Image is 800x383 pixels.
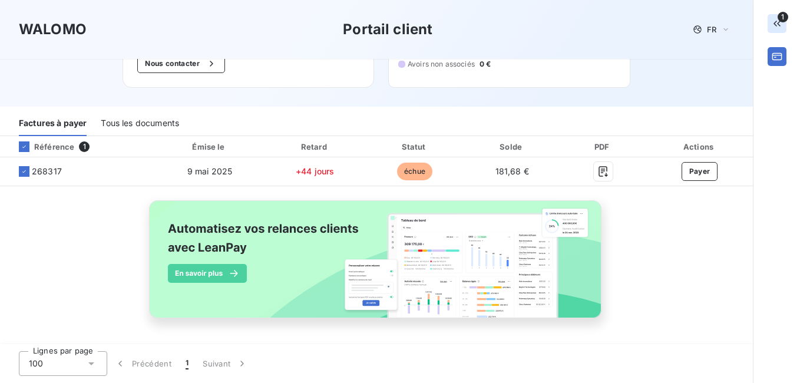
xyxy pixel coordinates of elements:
[79,141,90,152] span: 1
[296,166,334,176] span: +44 jours
[178,351,196,376] button: 1
[480,59,491,70] span: 0 €
[19,19,87,40] h3: WALOMO
[397,163,432,180] span: échue
[196,351,255,376] button: Suivant
[368,141,461,153] div: Statut
[343,19,432,40] h3: Portail client
[408,59,475,70] span: Avoirs non associés
[186,358,189,369] span: 1
[467,141,558,153] div: Solde
[157,141,262,153] div: Émise le
[101,111,179,136] div: Tous les documents
[563,141,644,153] div: PDF
[138,193,614,338] img: banner
[9,141,74,152] div: Référence
[29,358,43,369] span: 100
[32,166,62,177] span: 268317
[778,12,788,22] span: 1
[707,25,716,34] span: FR
[187,166,233,176] span: 9 mai 2025
[267,141,363,153] div: Retard
[649,141,751,153] div: Actions
[137,54,224,73] button: Nous contacter
[495,166,529,176] span: 181,68 €
[682,162,718,181] button: Payer
[19,111,87,136] div: Factures à payer
[107,351,178,376] button: Précédent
